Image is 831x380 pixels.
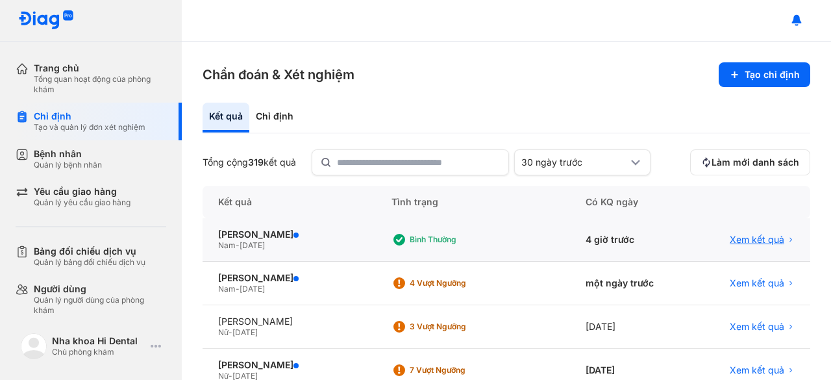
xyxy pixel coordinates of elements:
[18,10,74,31] img: logo
[34,110,145,122] div: Chỉ định
[34,160,102,170] div: Quản lý bệnh nhân
[34,186,130,197] div: Yêu cầu giao hàng
[730,277,784,289] span: Xem kết quả
[249,103,300,133] div: Chỉ định
[34,62,166,74] div: Trang chủ
[712,157,799,168] span: Làm mới danh sách
[218,327,229,337] span: Nữ
[410,322,514,332] div: 3 Vượt ngưỡng
[376,186,571,218] div: Tình trạng
[730,321,784,333] span: Xem kết quả
[34,74,166,95] div: Tổng quan hoạt động của phòng khám
[570,262,692,305] div: một ngày trước
[34,257,145,268] div: Quản lý bảng đối chiếu dịch vụ
[218,316,360,327] div: [PERSON_NAME]
[34,246,145,257] div: Bảng đối chiếu dịch vụ
[218,272,360,284] div: [PERSON_NAME]
[52,335,145,347] div: Nha khoa Hi Dental
[570,218,692,262] div: 4 giờ trước
[203,186,376,218] div: Kết quả
[410,278,514,288] div: 4 Vượt ngưỡng
[570,305,692,349] div: [DATE]
[410,365,514,375] div: 7 Vượt ngưỡng
[34,295,166,316] div: Quản lý người dùng của phòng khám
[248,157,264,168] span: 319
[203,66,354,84] h3: Chẩn đoán & Xét nghiệm
[229,327,232,337] span: -
[232,327,258,337] span: [DATE]
[236,284,240,294] span: -
[52,347,145,357] div: Chủ phòng khám
[240,284,265,294] span: [DATE]
[34,283,166,295] div: Người dùng
[410,234,514,245] div: Bình thường
[730,234,784,246] span: Xem kết quả
[218,284,236,294] span: Nam
[218,240,236,250] span: Nam
[521,157,628,168] div: 30 ngày trước
[34,122,145,133] div: Tạo và quản lý đơn xét nghiệm
[570,186,692,218] div: Có KQ ngày
[203,103,249,133] div: Kết quả
[236,240,240,250] span: -
[218,229,360,240] div: [PERSON_NAME]
[34,197,130,208] div: Quản lý yêu cầu giao hàng
[240,240,265,250] span: [DATE]
[203,157,296,168] div: Tổng cộng kết quả
[21,333,47,359] img: logo
[690,149,810,175] button: Làm mới danh sách
[719,62,810,87] button: Tạo chỉ định
[34,148,102,160] div: Bệnh nhân
[218,359,360,371] div: [PERSON_NAME]
[730,364,784,376] span: Xem kết quả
